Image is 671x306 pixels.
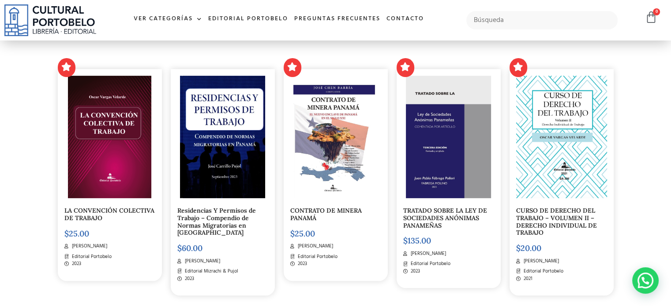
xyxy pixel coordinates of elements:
[131,10,205,29] a: Ver Categorías
[653,8,660,15] span: 0
[403,236,431,246] bdi: 135.00
[177,206,256,236] a: Residencias Y Permisos de Trabajo – Compendio de Normas Migratorias en [GEOGRAPHIC_DATA]
[516,76,607,198] img: OSCAR_VARGAS
[64,229,89,239] bdi: 25.00
[645,11,657,24] a: 0
[521,275,532,283] span: 2021
[70,243,107,250] span: [PERSON_NAME]
[383,10,427,29] a: Contacto
[70,260,81,268] span: 2023
[516,243,541,253] bdi: 20.00
[183,258,220,265] span: [PERSON_NAME]
[290,229,315,239] bdi: 25.00
[205,10,291,29] a: Editorial Portobelo
[290,206,362,222] a: CONTRATO DE MINERA PANAMÁ
[409,268,420,275] span: 2023
[70,253,112,261] span: Editorial Portobelo
[516,243,521,253] span: $
[177,243,202,253] bdi: 60.00
[64,229,69,239] span: $
[403,206,487,229] a: TRATADO SOBRE LA LEY DE SOCIEDADES ANÓNIMAS PANAMEÑAS
[293,76,378,198] img: PORTADA FINAL (2)
[64,206,154,222] a: LA CONVENCIÓN COLECTIVA DE TRABAJO
[632,267,659,294] div: Contactar por WhatsApp
[296,253,337,261] span: Editorial Portobelo
[290,229,295,239] span: $
[180,76,265,198] img: img20231003_15474135
[406,76,491,198] img: PORTADA elegida AMAZON._page-0001
[296,243,333,250] span: [PERSON_NAME]
[68,76,152,198] img: portada convencion colectiva-03
[296,260,307,268] span: 2023
[291,10,383,29] a: Preguntas frecuentes
[183,268,238,275] span: Editorial Mizrachi & Pujol
[466,11,618,29] input: Búsqueda
[409,260,450,268] span: Editorial Portobelo
[521,258,559,265] span: [PERSON_NAME]
[403,236,408,246] span: $
[177,243,182,253] span: $
[516,206,597,236] a: CURSO DE DERECHO DEL TRABAJO – VOLUMEN II – DERECHO INDIVIDUAL DE TRABAJO
[409,250,446,258] span: [PERSON_NAME]
[521,268,563,275] span: Editorial Portobelo
[183,275,194,283] span: 2023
